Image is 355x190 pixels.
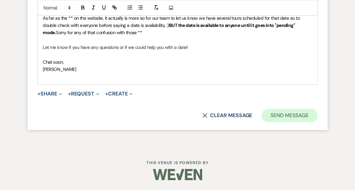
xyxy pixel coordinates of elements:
[202,113,252,118] button: Clear message
[68,91,71,96] span: +
[43,44,312,51] p: Let me know if you have any questions or if we could help you with a date!
[43,66,76,72] span: [PERSON_NAME]
[43,22,296,35] strong: BUT the date is available to anyone until it goes into "pending" mode.
[56,30,142,35] span: Sorry for any of that confusion with those **
[37,91,40,96] span: +
[43,59,63,65] span: Chat soon,
[43,15,301,28] span: As far as the ** on the website, it actually is more so for our team to let us know we have sever...
[105,91,132,96] button: Create
[68,91,99,96] button: Request
[105,91,108,96] span: +
[37,91,62,96] button: Share
[153,163,202,186] img: Weven Logo
[261,109,318,122] button: Send Message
